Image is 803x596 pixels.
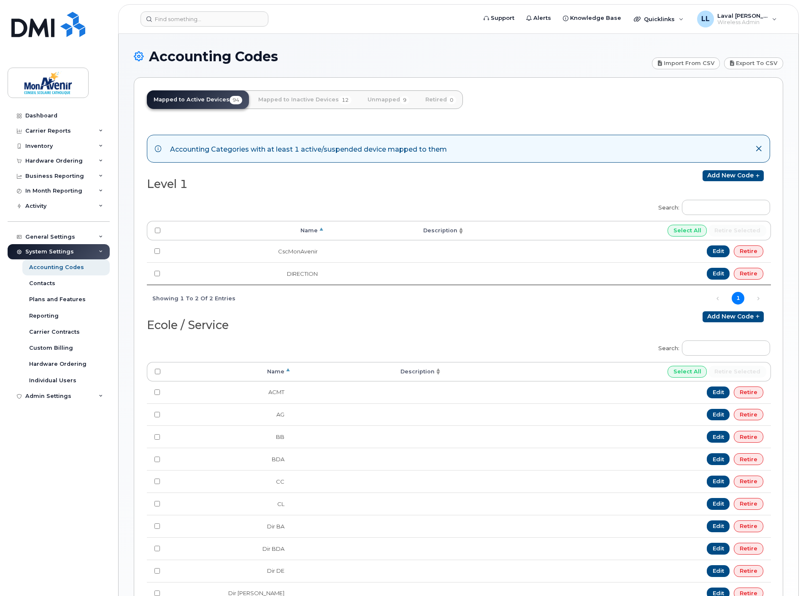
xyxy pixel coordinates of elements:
a: Retire [734,476,763,487]
span: 0 [447,96,456,104]
a: Edit [707,409,730,421]
td: BDA [168,448,292,470]
input: Select All [668,225,707,237]
a: Retire [734,245,763,257]
a: Retire [734,498,763,510]
a: Edit [707,453,730,465]
a: Mapped to Inactive Devices [251,90,358,109]
label: Search: [653,194,770,218]
td: DIRECTION [168,262,325,285]
a: Retired [419,90,463,109]
a: 1 [732,292,744,305]
a: Retire [734,431,763,443]
input: Search: [682,340,770,356]
a: Edit [707,245,730,257]
td: AG [168,403,292,426]
a: Retire [734,543,763,555]
a: Unmapped [361,90,416,109]
h2: Ecole / Service [147,319,452,332]
td: CL [168,493,292,515]
a: Retire [734,453,763,465]
h1: Accounting Codes [134,49,648,64]
a: Edit [707,520,730,532]
a: Edit [707,543,730,555]
th: Name: activate to sort column descending [168,221,325,240]
th: Description: activate to sort column ascending [292,362,443,381]
th: Description: activate to sort column ascending [325,221,465,240]
a: Export to CSV [724,57,783,69]
span: 12 [339,96,351,104]
td: Dir BDA [168,537,292,560]
td: CC [168,470,292,493]
span: 9 [400,96,409,104]
h2: Level 1 [147,178,452,191]
a: Edit [707,386,730,398]
a: Retire [734,386,763,398]
a: Edit [707,476,730,487]
a: Edit [707,565,730,577]
a: Add new code [703,311,764,322]
a: Edit [707,431,730,443]
a: Previous [711,292,724,305]
td: CscMonAvenir [168,240,325,262]
a: Retire [734,268,763,280]
input: Select All [668,366,707,378]
div: Accounting Categories with at least 1 active/suspended device mapped to them [170,143,447,155]
a: Retire [734,409,763,421]
a: Retire [734,565,763,577]
a: Add new code [703,170,764,181]
td: Dir BA [168,515,292,537]
a: Edit [707,498,730,510]
a: Retire [734,520,763,532]
a: Import from CSV [652,57,720,69]
th: Name: activate to sort column descending [168,362,292,381]
a: Next [752,292,765,305]
a: Mapped to Active Devices [147,90,249,109]
div: Showing 1 to 2 of 2 entries [147,291,235,305]
span: 94 [230,96,242,104]
td: ACMT [168,381,292,403]
a: Edit [707,268,730,280]
label: Search: [653,335,770,359]
input: Search: [682,200,770,215]
td: BB [168,425,292,448]
td: Dir DE [168,560,292,582]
